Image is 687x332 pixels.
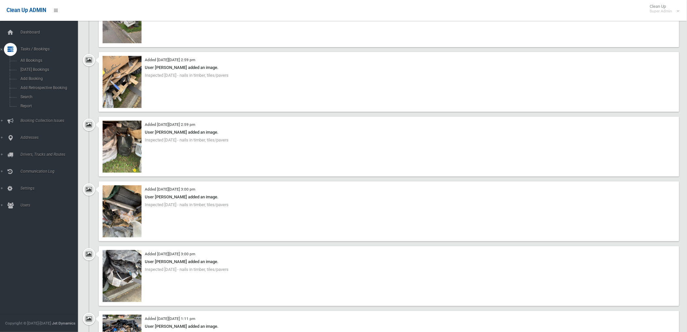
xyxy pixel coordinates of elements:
[103,185,142,237] img: 138fed0f-ec5b-445f-b49f-487eadfd3e12.jpg
[145,73,229,78] span: Inspected [DATE] - nails in timber, tiles/pavers
[103,128,675,136] div: User [PERSON_NAME] added an image.
[145,267,229,272] span: Inspected [DATE] - nails in timber, tiles/pavers
[6,7,46,13] span: Clean Up ADMIN
[52,321,75,325] strong: Jet Dynamics
[103,323,675,330] div: User [PERSON_NAME] added an image.
[19,203,83,207] span: Users
[103,258,675,266] div: User [PERSON_NAME] added an image.
[145,122,195,127] small: Added [DATE][DATE] 2:59 pm
[19,104,78,108] span: Report
[103,56,142,108] img: 5d543396-f8ee-4135-b51e-dcd2a4043fba.jpg
[145,58,195,62] small: Added [DATE][DATE] 2:59 pm
[19,95,78,99] span: Search
[145,138,229,142] span: Inspected [DATE] - nails in timber, tiles/pavers
[19,86,78,90] span: Add Retrospective Booking
[650,9,672,14] small: Super Admin
[19,169,83,174] span: Communication Log
[103,121,142,173] img: 38f1ac24-2885-4480-aa51-344f955d1caf.jpg
[145,252,195,256] small: Added [DATE][DATE] 3:00 pm
[103,193,675,201] div: User [PERSON_NAME] added an image.
[145,187,195,192] small: Added [DATE][DATE] 3:00 pm
[19,118,83,123] span: Booking Collection Issues
[145,202,229,207] span: Inspected [DATE] - nails in timber, tiles/pavers
[19,76,78,81] span: Add Booking
[103,64,675,72] div: User [PERSON_NAME] added an image.
[5,321,51,325] span: Copyright © [DATE]-[DATE]
[145,316,195,321] small: Added [DATE][DATE] 1:11 pm
[19,30,83,34] span: Dashboard
[647,4,679,14] span: Clean Up
[19,135,83,140] span: Addresses
[19,58,78,63] span: All Bookings
[19,152,83,157] span: Drivers, Trucks and Routes
[103,250,142,302] img: 7d89b67a-3803-4367-8464-42a5fd21d163.jpg
[19,186,83,191] span: Settings
[19,67,78,72] span: [DATE] Bookings
[19,47,83,51] span: Tasks / Bookings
